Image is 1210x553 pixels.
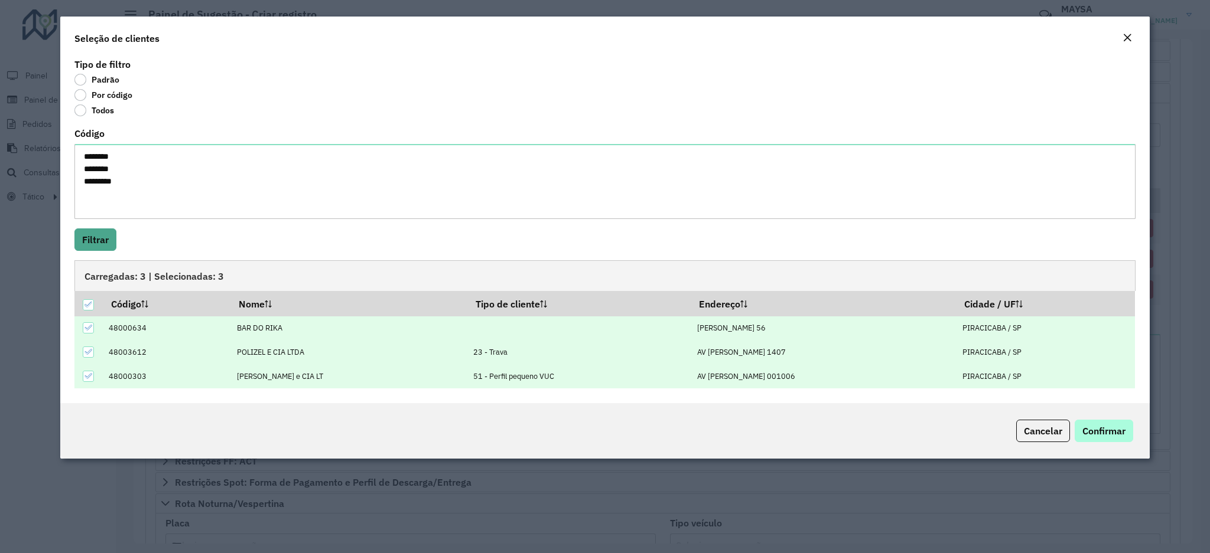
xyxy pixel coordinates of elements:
[467,291,691,316] th: Tipo de cliente
[1075,420,1133,442] button: Confirmar
[691,364,956,388] td: AV [PERSON_NAME] 001006
[103,316,231,341] td: 48000634
[1016,420,1070,442] button: Cancelar
[467,364,691,388] td: 51 - Perfil pequeno VUC
[74,74,119,86] label: Padrão
[74,260,1135,291] div: Carregadas: 3 | Selecionadas: 3
[956,364,1135,388] td: PIRACICABA / SP
[956,316,1135,341] td: PIRACICABA / SP
[1119,31,1136,46] button: Close
[74,104,114,116] label: Todos
[691,340,956,364] td: AV [PERSON_NAME] 1407
[103,364,231,388] td: 48000303
[74,228,116,251] button: Filtrar
[691,291,956,316] th: Endereço
[956,340,1135,364] td: PIRACICABA / SP
[74,126,105,140] label: Código
[1082,425,1126,437] span: Confirmar
[691,316,956,341] td: [PERSON_NAME] 56
[103,340,231,364] td: 48003612
[231,364,467,388] td: [PERSON_NAME] e CIA LT
[1123,33,1132,42] em: Fechar
[74,89,132,101] label: Por código
[231,316,467,341] td: BAR DO RIKA
[74,31,160,45] h4: Seleção de clientes
[467,340,691,364] td: 23 - Trava
[74,57,131,71] label: Tipo de filtro
[1024,425,1062,437] span: Cancelar
[231,340,467,364] td: POLIZEL E CIA LTDA
[103,291,231,316] th: Código
[231,291,467,316] th: Nome
[956,291,1135,316] th: Cidade / UF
